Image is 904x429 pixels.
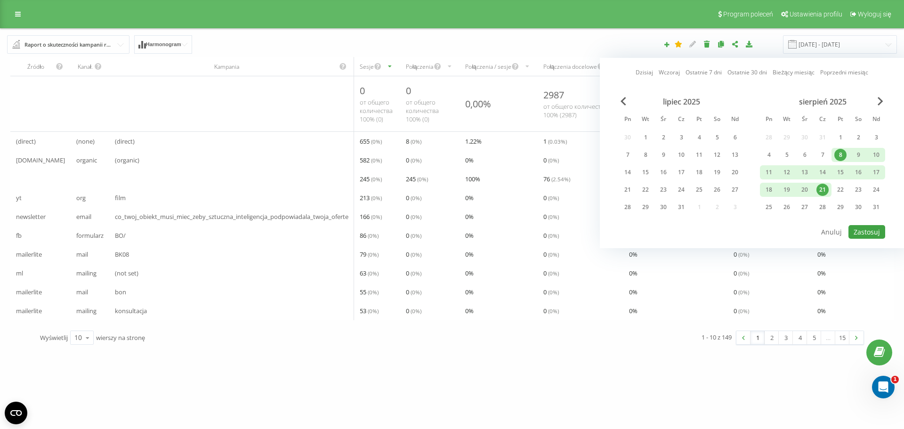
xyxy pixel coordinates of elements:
a: 2 [765,331,779,344]
div: ndz 6 lip 2025 [726,130,744,145]
span: 0 [734,286,749,298]
div: sob 12 lip 2025 [708,148,726,162]
div: 25 [693,184,705,196]
div: ndz 20 lip 2025 [726,165,744,179]
span: [DOMAIN_NAME] [16,154,65,166]
div: śr 16 lip 2025 [654,165,672,179]
div: sob 9 sie 2025 [849,148,867,162]
span: ( 0 %) [738,288,749,296]
span: 1 [891,376,899,383]
div: 31 [870,201,882,213]
span: ( 0 %) [371,213,382,220]
span: ( 0 %) [738,251,749,258]
div: śr 6 sie 2025 [796,148,814,162]
span: ( 0 %) [411,232,421,239]
div: pon 18 sie 2025 [760,183,778,197]
span: organic [76,154,97,166]
i: Utwórz raport [663,41,670,47]
span: 0 [406,249,421,260]
div: 12 [781,166,793,178]
div: 23 [852,184,864,196]
div: sob 16 sie 2025 [849,165,867,179]
div: 6 [729,131,741,144]
div: 26 [781,201,793,213]
div: 20 [799,184,811,196]
div: wt 29 lip 2025 [637,200,654,214]
span: yt [16,192,22,203]
div: 8 [639,149,652,161]
span: ( 0 %) [371,194,382,202]
abbr: czwartek [674,113,688,127]
span: 0 [734,305,749,316]
span: ( 0 %) [371,175,382,183]
div: Połączenia docelowe [543,63,597,71]
div: pt 18 lip 2025 [690,165,708,179]
div: 10 [74,333,82,342]
span: 0 [406,192,421,203]
span: 0 [543,192,559,203]
span: ( 0 %) [411,213,421,220]
span: Ustawienia profilu [790,10,842,18]
span: 2987 [543,89,564,101]
div: 25 [763,201,775,213]
i: Edytuj raportu [689,40,697,47]
a: Ostatnie 7 dni [686,68,722,77]
div: czw 3 lip 2025 [672,130,690,145]
span: 245 [360,173,382,185]
div: 14 [816,166,829,178]
span: 0 [406,230,421,241]
span: 582 [360,154,382,166]
div: 27 [729,184,741,196]
abbr: wtorek [638,113,653,127]
span: ( 0 %) [548,251,559,258]
div: czw 14 sie 2025 [814,165,831,179]
div: śr 9 lip 2025 [654,148,672,162]
span: от общего количества 100% ( 2987 ) [543,102,607,119]
span: 0 % [817,305,826,316]
span: mail [76,286,88,298]
span: film [115,192,126,203]
span: ( 0 %) [411,288,421,296]
span: mailing [76,267,97,279]
div: pt 25 lip 2025 [690,183,708,197]
span: Harmonogram [146,41,181,48]
div: śr 23 lip 2025 [654,183,672,197]
div: wt 22 lip 2025 [637,183,654,197]
span: ( 0 %) [368,288,379,296]
span: ( 0 %) [548,269,559,277]
span: 0 % [629,305,638,316]
span: 0 [543,230,559,241]
div: 6 [799,149,811,161]
div: 1 [834,131,847,144]
span: newsletter [16,211,46,222]
div: 15 [834,166,847,178]
a: Poprzedni miesiąc [820,68,868,77]
div: 18 [763,184,775,196]
button: Open CMP widget [5,402,27,424]
span: ( 0 %) [738,269,749,277]
div: pon 21 lip 2025 [619,183,637,197]
span: 53 [360,305,379,316]
div: śr 2 lip 2025 [654,130,672,145]
span: 0 % [629,267,638,279]
div: 7 [621,149,634,161]
span: ( 0 %) [548,288,559,296]
span: bon [115,286,126,298]
i: Udostępnij ustawienia raportu [731,40,739,47]
div: 23 [657,184,670,196]
abbr: poniedziałek [621,113,635,127]
div: ndz 3 sie 2025 [867,130,885,145]
span: 0 % [465,267,474,279]
div: 11 [693,149,705,161]
abbr: środa [798,113,812,127]
span: 76 [543,173,570,185]
div: lipiec 2025 [619,97,744,106]
div: 2 [852,131,864,144]
div: czw 28 sie 2025 [814,200,831,214]
i: Usuń raport [703,40,711,47]
abbr: sobota [851,113,865,127]
span: 0 [543,267,559,279]
span: (not set) [115,267,138,279]
span: 0 % [465,211,474,222]
span: 0 [543,286,559,298]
